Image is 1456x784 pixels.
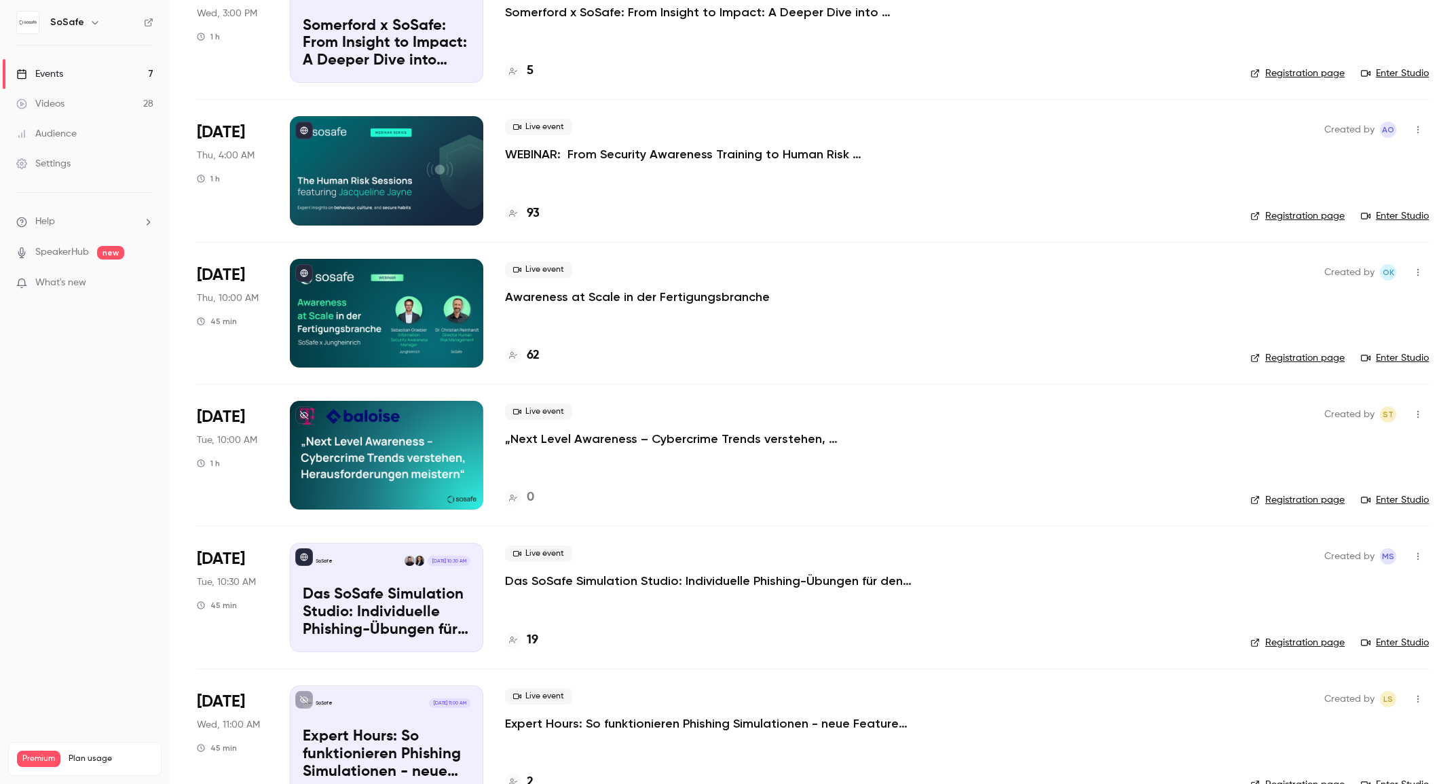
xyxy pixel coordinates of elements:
p: Somerford x SoSafe: From Insight to Impact: A Deeper Dive into Behavioral Science in Cybersecurity [303,18,470,70]
a: 62 [505,346,540,365]
a: Registration page [1250,67,1345,80]
a: „Next Level Awareness – Cybercrime Trends verstehen, Herausforderungen meistern“ Telekom Schweiz ... [505,431,912,447]
h4: 93 [527,204,540,223]
span: Wed, 3:00 PM [197,7,257,20]
span: [DATE] [197,122,245,143]
h4: 62 [527,346,540,365]
span: Live event [505,262,572,278]
span: LS [1383,691,1393,707]
span: [DATE] 11:00 AM [429,698,470,708]
div: Sep 9 Tue, 10:00 AM (Europe/Berlin) [197,401,268,510]
li: help-dropdown-opener [16,215,153,229]
a: 19 [505,631,538,649]
span: MS [1382,548,1394,565]
a: Awareness at Scale in der Fertigungsbranche [505,289,770,305]
a: Enter Studio [1361,209,1429,223]
div: Sep 4 Thu, 10:00 AM (Europe/Berlin) [197,259,268,368]
div: Sep 4 Thu, 12:00 PM (Australia/Sydney) [197,116,268,225]
span: Premium [17,751,60,767]
div: 1 h [197,31,220,42]
div: Settings [16,157,71,171]
span: Created by [1324,548,1375,565]
p: Expert Hours: So funktionieren Phishing Simulationen - neue Features, Tipps & Tricks [303,728,470,781]
a: Registration page [1250,351,1345,365]
div: Sep 9 Tue, 10:30 AM (Europe/Berlin) [197,543,268,652]
h4: 5 [527,62,534,80]
a: Registration page [1250,493,1345,507]
a: Enter Studio [1361,67,1429,80]
span: [DATE] [197,406,245,428]
span: Live event [505,546,572,562]
p: Das SoSafe Simulation Studio: Individuelle Phishing-Übungen für den öffentlichen Sektor [303,586,470,639]
a: 5 [505,62,534,80]
div: 45 min [197,743,237,753]
span: Created by [1324,691,1375,707]
a: Enter Studio [1361,351,1429,365]
iframe: Noticeable Trigger [137,277,153,289]
span: Luise Schulz [1380,691,1396,707]
span: Created by [1324,264,1375,281]
a: Registration page [1250,636,1345,649]
div: 1 h [197,173,220,184]
span: Thu, 10:00 AM [197,291,259,305]
span: Live event [505,119,572,135]
img: Arzu Döver [415,556,424,565]
span: [DATE] [197,264,245,286]
span: Live event [505,688,572,705]
a: Enter Studio [1361,493,1429,507]
span: Markus Stalf [1380,548,1396,565]
span: OK [1383,264,1394,281]
span: [DATE] [197,548,245,570]
span: Created by [1324,406,1375,423]
a: SpeakerHub [35,245,89,260]
span: Alba Oni [1380,122,1396,138]
span: What's new [35,276,86,290]
h6: SoSafe [50,16,84,29]
span: Stefanie Theil [1380,406,1396,423]
span: Live event [505,404,572,420]
img: Gabriel Simkin [405,556,414,565]
a: 0 [505,488,534,507]
p: SoSafe [316,700,333,707]
span: Olga Krukova [1380,264,1396,281]
span: ST [1383,406,1394,423]
a: Somerford x SoSafe: From Insight to Impact: A Deeper Dive into Behavioral Science in Cybersecurity [505,4,912,20]
a: Registration page [1250,209,1345,223]
a: WEBINAR: From Security Awareness Training to Human Risk Management [505,146,912,162]
div: 45 min [197,600,237,611]
a: Das SoSafe Simulation Studio: Individuelle Phishing-Übungen für den öffentlichen SektorSoSafeArzu... [290,543,483,652]
span: Help [35,215,55,229]
span: AO [1382,122,1394,138]
span: Created by [1324,122,1375,138]
span: [DATE] 10:30 AM [428,556,470,565]
a: Expert Hours: So funktionieren Phishing Simulationen - neue Features, Tipps & Tricks [505,715,912,732]
span: Plan usage [69,753,153,764]
span: Tue, 10:30 AM [197,575,256,589]
h4: 0 [527,488,534,507]
span: new [97,246,124,260]
div: 1 h [197,458,220,469]
div: Events [16,67,63,81]
div: Videos [16,97,64,111]
span: Thu, 4:00 AM [197,149,255,162]
a: Das SoSafe Simulation Studio: Individuelle Phishing-Übungen für den öffentlichen Sektor [505,573,912,589]
a: 93 [505,204,540,223]
h4: 19 [527,631,538,649]
span: [DATE] [197,691,245,713]
p: SoSafe [316,558,333,565]
div: Audience [16,127,77,141]
span: Tue, 10:00 AM [197,433,257,447]
a: Enter Studio [1361,636,1429,649]
span: Wed, 11:00 AM [197,718,260,732]
img: SoSafe [17,12,39,33]
div: 45 min [197,316,237,327]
